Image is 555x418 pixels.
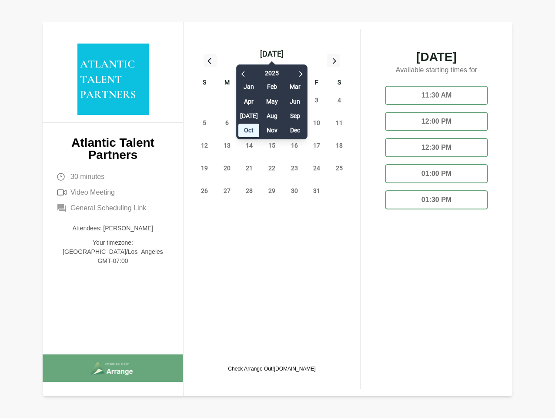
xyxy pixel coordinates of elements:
span: Friday, October 24, 2025 [311,162,323,174]
a: [DOMAIN_NAME] [274,366,316,372]
span: Wednesday, October 29, 2025 [266,185,278,197]
div: S [328,78,351,89]
span: Thursday, October 16, 2025 [288,139,301,152]
div: 11:30 AM [385,86,488,105]
span: 30 minutes [70,172,104,182]
div: 01:30 PM [385,190,488,209]
div: S [193,78,216,89]
p: Atlantic Talent Partners [57,137,169,161]
span: Sunday, October 19, 2025 [198,162,211,174]
p: Your timezone: [GEOGRAPHIC_DATA]/Los_Angeles GMT-07:00 [57,238,169,266]
span: [DATE] [378,51,495,63]
div: [DATE] [260,48,284,60]
span: Tuesday, October 21, 2025 [243,162,255,174]
div: 12:00 PM [385,112,488,131]
span: Saturday, October 18, 2025 [333,139,345,152]
span: Friday, October 10, 2025 [311,117,323,129]
p: Attendees: [PERSON_NAME] [57,224,169,233]
span: Thursday, October 30, 2025 [288,185,301,197]
span: Video Meeting [70,187,115,198]
div: M [216,78,238,89]
span: General Scheduling Link [70,203,146,213]
span: Thursday, October 23, 2025 [288,162,301,174]
span: Friday, October 17, 2025 [311,139,323,152]
span: Saturday, October 25, 2025 [333,162,345,174]
span: Tuesday, October 14, 2025 [243,139,255,152]
span: Wednesday, October 15, 2025 [266,139,278,152]
span: Monday, October 27, 2025 [221,185,233,197]
span: Sunday, October 5, 2025 [198,117,211,129]
span: Friday, October 3, 2025 [311,94,323,106]
span: Monday, October 13, 2025 [221,139,233,152]
p: Available starting times for [378,63,495,79]
div: F [306,78,328,89]
span: Saturday, October 4, 2025 [333,94,345,106]
span: Sunday, October 26, 2025 [198,185,211,197]
p: Check Arrange Out! [228,365,315,372]
span: Wednesday, October 22, 2025 [266,162,278,174]
span: Monday, October 6, 2025 [221,117,233,129]
span: Tuesday, October 28, 2025 [243,185,255,197]
div: 12:30 PM [385,138,488,157]
span: Saturday, October 11, 2025 [333,117,345,129]
span: Sunday, October 12, 2025 [198,139,211,152]
div: 01:00 PM [385,164,488,183]
span: Monday, October 20, 2025 [221,162,233,174]
span: Friday, October 31, 2025 [311,185,323,197]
